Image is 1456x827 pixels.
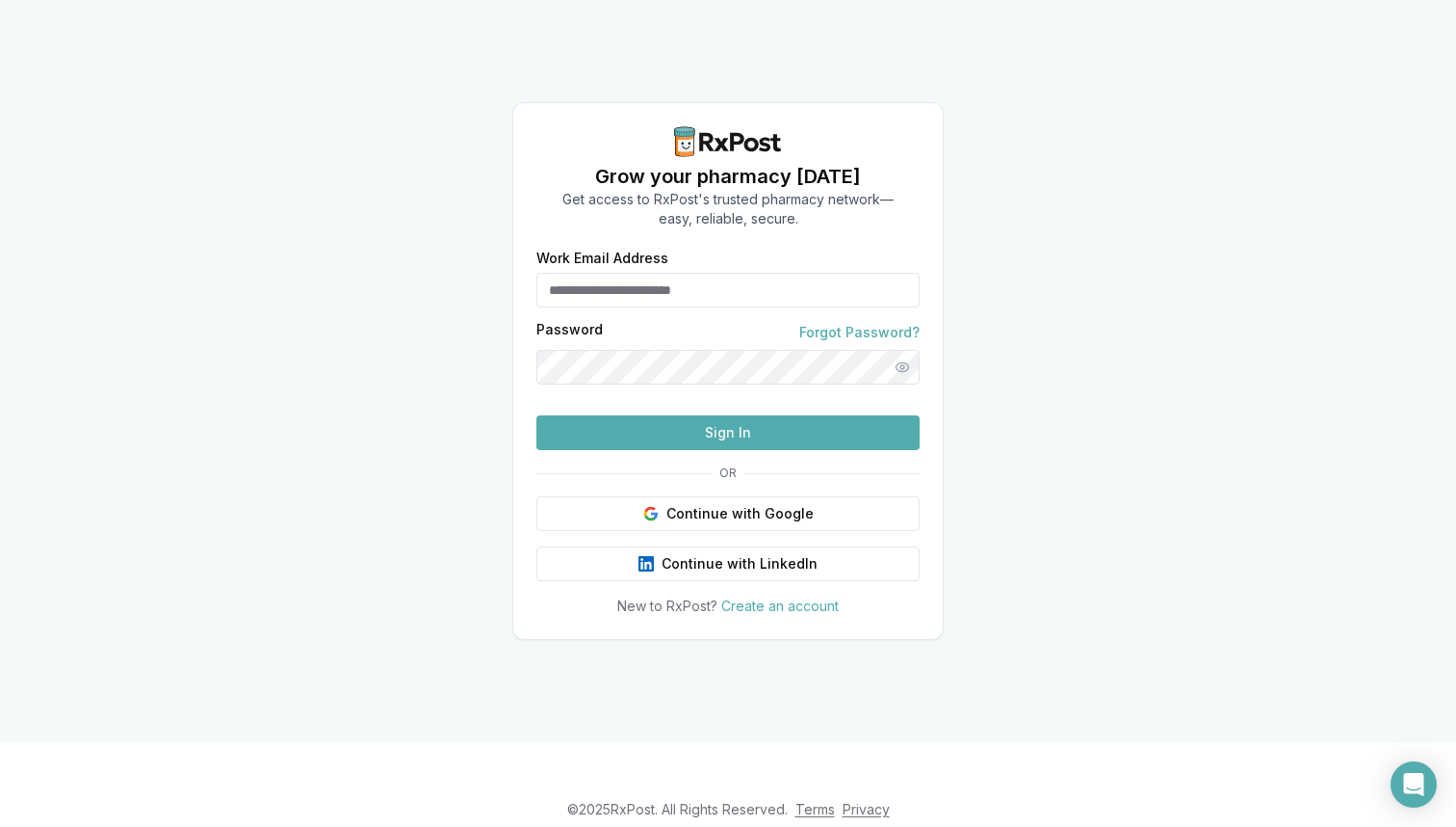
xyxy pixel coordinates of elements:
p: Get access to RxPost's trusted pharmacy network— easy, reliable, secure. [562,190,894,228]
a: Create an account [721,598,839,614]
h1: Grow your pharmacy [DATE] [562,163,894,190]
img: Google [643,506,659,521]
img: RxPost Logo [666,126,790,157]
a: Forgot Password? [799,323,920,342]
div: Open Intercom Messenger [1391,761,1437,808]
label: Password [536,323,603,342]
a: Terms [795,801,835,817]
button: Continue with Google [536,496,920,531]
button: Show password [885,350,920,385]
button: Sign In [536,415,920,450]
span: OR [712,466,744,481]
img: LinkedIn [638,556,654,572]
label: Work Email Address [536,252,920,265]
span: New to RxPost? [617,598,717,614]
button: Continue with LinkedIn [536,547,920,581]
a: Privacy [843,801,890,817]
